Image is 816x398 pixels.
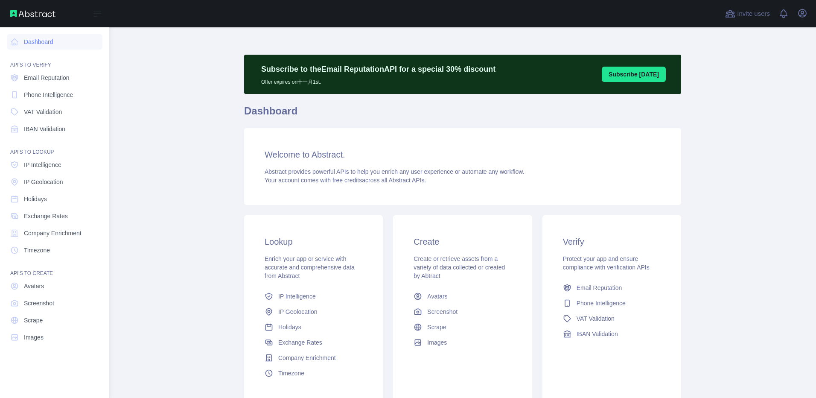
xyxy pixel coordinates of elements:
[7,138,102,155] div: API'S TO LOOKUP
[24,161,61,169] span: IP Intelligence
[560,326,664,342] a: IBAN Validation
[24,91,73,99] span: Phone Intelligence
[261,319,366,335] a: Holidays
[7,34,102,50] a: Dashboard
[332,177,362,184] span: free credits
[244,104,681,125] h1: Dashboard
[261,304,366,319] a: IP Geolocation
[261,289,366,304] a: IP Intelligence
[278,369,304,378] span: Timezone
[7,330,102,345] a: Images
[265,236,362,248] h3: Lookup
[278,307,318,316] span: IP Geolocation
[560,296,664,311] a: Phone Intelligence
[7,313,102,328] a: Scrape
[427,307,458,316] span: Screenshot
[261,335,366,350] a: Exchange Rates
[24,299,54,307] span: Screenshot
[577,284,622,292] span: Email Reputation
[265,149,661,161] h3: Welcome to Abstract.
[560,280,664,296] a: Email Reputation
[7,121,102,137] a: IBAN Validation
[7,70,102,85] a: Email Reputation
[577,299,626,307] span: Phone Intelligence
[24,246,50,255] span: Timezone
[602,67,666,82] button: Subscribe [DATE]
[410,319,515,335] a: Scrape
[24,178,63,186] span: IP Geolocation
[577,330,618,338] span: IBAN Validation
[577,314,615,323] span: VAT Validation
[427,338,447,347] span: Images
[24,282,44,290] span: Avatars
[414,236,511,248] h3: Create
[24,212,68,220] span: Exchange Rates
[7,278,102,294] a: Avatars
[7,104,102,120] a: VAT Validation
[7,296,102,311] a: Screenshot
[265,168,525,175] span: Abstract provides powerful APIs to help you enrich any user experience or automate any workflow.
[24,229,82,237] span: Company Enrichment
[10,10,55,17] img: Abstract API
[563,255,650,271] span: Protect your app and ensure compliance with verification APIs
[278,338,322,347] span: Exchange Rates
[261,350,366,366] a: Company Enrichment
[278,354,336,362] span: Company Enrichment
[723,7,772,20] button: Invite users
[7,51,102,68] div: API'S TO VERIFY
[7,174,102,190] a: IP Geolocation
[7,191,102,207] a: Holidays
[24,108,62,116] span: VAT Validation
[278,323,301,331] span: Holidays
[7,260,102,277] div: API'S TO CREATE
[7,225,102,241] a: Company Enrichment
[410,335,515,350] a: Images
[560,311,664,326] a: VAT Validation
[7,208,102,224] a: Exchange Rates
[7,243,102,258] a: Timezone
[24,195,47,203] span: Holidays
[24,73,70,82] span: Email Reputation
[427,292,447,301] span: Avatars
[265,255,355,279] span: Enrich your app or service with accurate and comprehensive data from Abstract
[24,333,44,342] span: Images
[414,255,505,279] span: Create or retrieve assets from a variety of data collected or created by Abtract
[261,63,495,75] p: Subscribe to the Email Reputation API for a special 30 % discount
[737,9,770,19] span: Invite users
[563,236,661,248] h3: Verify
[278,292,316,301] span: IP Intelligence
[7,87,102,102] a: Phone Intelligence
[24,316,43,325] span: Scrape
[410,289,515,304] a: Avatars
[261,366,366,381] a: Timezone
[261,75,495,85] p: Offer expires on 十一月 1st.
[7,157,102,173] a: IP Intelligence
[265,177,426,184] span: Your account comes with across all Abstract APIs.
[24,125,65,133] span: IBAN Validation
[427,323,446,331] span: Scrape
[410,304,515,319] a: Screenshot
